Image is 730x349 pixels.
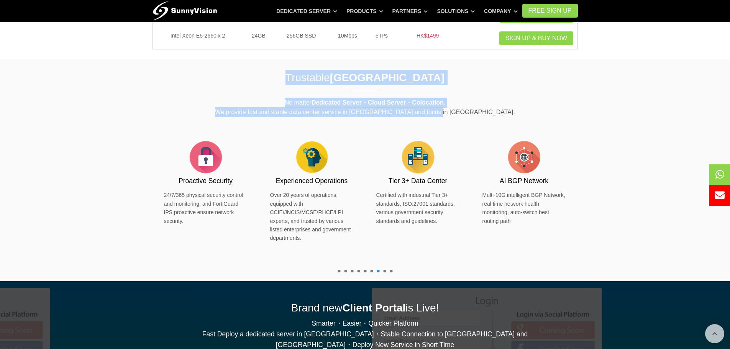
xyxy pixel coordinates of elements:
p: 24/7/365 physical security control and monitoring, and FortiGuard IPS proactive ensure network se... [164,191,248,225]
td: Intel Xeon E5-2660 x 2 [153,27,243,49]
img: flat-ai.png [293,138,331,176]
td: 10Mbps [328,27,367,49]
p: Multi-10G intelligent BGP Network, real time network health monitoring, auto-switch best routing ... [482,191,566,225]
p: Certified with industrial Tier 3+ standards, ISO:27001 standards, various government security sta... [376,191,460,225]
img: flat-security.png [187,138,225,176]
a: FREE Sign Up [522,4,578,18]
a: Company [484,4,518,18]
h3: Proactive Security [164,176,248,186]
a: Partners [392,4,428,18]
a: Sign up & Buy Now [499,31,573,45]
h3: AI BGP Network [482,176,566,186]
h1: Trustable [238,70,493,85]
td: HK$1499 [396,27,459,49]
h3: Tier 3+ Data Center [376,176,460,186]
strong: Client Portal [342,302,405,314]
a: Dedicated Server [276,4,337,18]
strong: [GEOGRAPHIC_DATA] [330,72,445,84]
img: flat-internet.png [505,138,543,176]
h3: Experienced Operations [270,176,354,186]
td: 24GB [243,27,275,49]
strong: Dedicated Server・Cloud Server・Colocation [312,99,444,106]
a: Solutions [437,4,475,18]
a: Products [346,4,383,18]
h2: Brand new is Live! [153,300,578,315]
td: 256GB SSD [274,27,328,49]
td: 5 IPs [367,27,396,49]
img: flat-server.png [399,138,437,176]
p: No matter . We provide fast and stable data center service in [GEOGRAPHIC_DATA] and focus in [GEO... [153,98,578,117]
p: Over 20 years of operations, equipped with CCIE/JNCIS/MCSE/RHCE/LPI experts, and trusted by vario... [270,191,354,242]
